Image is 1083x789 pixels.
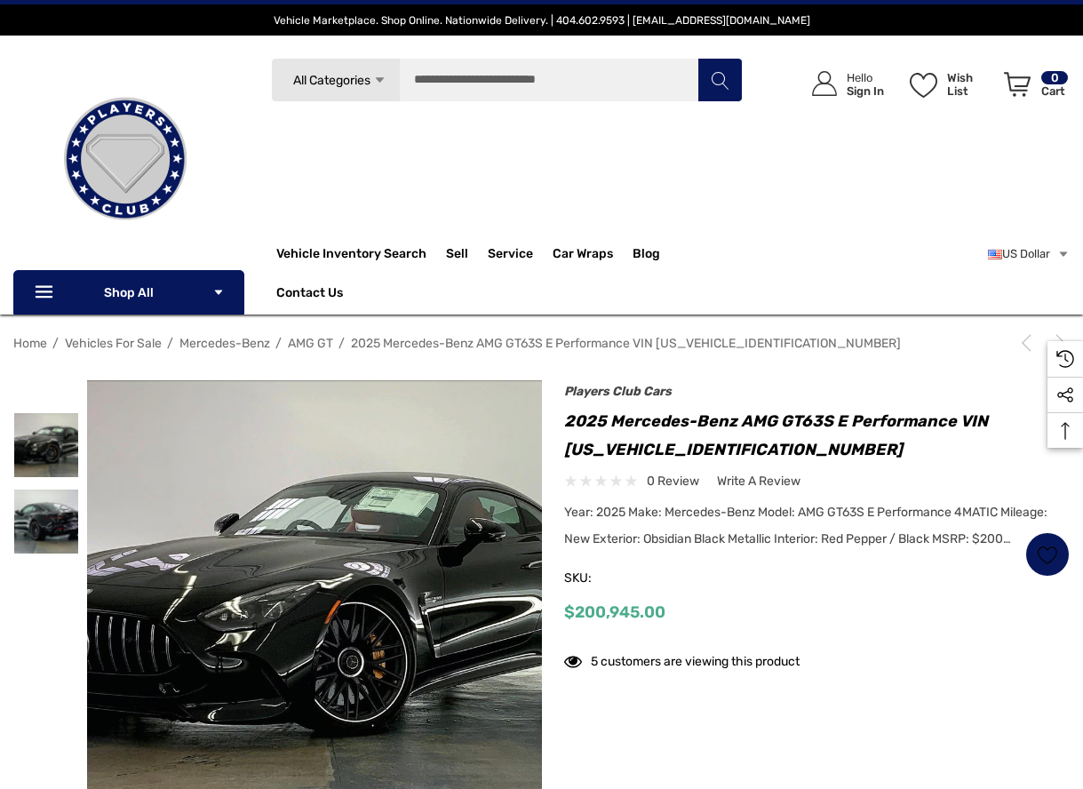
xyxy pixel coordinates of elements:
p: Sign In [847,84,884,98]
svg: Review Your Cart [1004,72,1031,97]
img: For Sale: 2025 Mercedes-Benz AMG GT63S E Performance VIN W1KRJ8CB6SF005550 [14,413,78,477]
span: $200,945.00 [564,602,665,622]
svg: Icon User Account [812,71,837,96]
nav: Breadcrumb [13,328,1070,359]
img: For Sale: 2025 Mercedes-Benz AMG GT63S E Performance VIN W1KRJ8CB6SF005550 [14,490,78,554]
a: AMG GT [288,336,333,351]
a: Wish List Wish List [902,53,996,115]
span: Car Wraps [553,246,613,266]
a: Car Wraps [553,236,633,272]
a: Next [1045,334,1070,352]
a: All Categories Icon Arrow Down Icon Arrow Up [271,58,400,102]
button: Search [697,58,742,102]
span: Vehicle Marketplace. Shop Online. Nationwide Delivery. | 404.602.9593 | [EMAIL_ADDRESS][DOMAIN_NAME] [274,14,810,27]
span: All Categories [292,73,370,88]
h1: 2025 Mercedes-Benz AMG GT63S E Performance VIN [US_VEHICLE_IDENTIFICATION_NUMBER] [564,407,1071,464]
img: Players Club | Cars For Sale [36,70,214,248]
a: Previous [1017,334,1042,352]
a: Home [13,336,47,351]
span: Year: 2025 Make: Mercedes-Benz Model: AMG GT63S E Performance 4MATIC Mileage: New Exterior: Obsid... [564,505,1047,546]
svg: Recently Viewed [1056,350,1074,368]
p: 0 [1041,71,1068,84]
a: Cart with 0 items [996,53,1070,123]
span: 0 review [647,470,699,492]
a: Vehicle Inventory Search [276,246,426,266]
a: Sign in [792,53,893,115]
a: Service [488,246,533,266]
a: Contact Us [276,285,343,305]
a: Blog [633,246,660,266]
span: SKU: [564,566,653,591]
svg: Icon Arrow Down [373,74,386,87]
a: Vehicles For Sale [65,336,162,351]
span: Write a Review [717,474,800,490]
p: Hello [847,71,884,84]
svg: Icon Arrow Down [212,286,225,299]
p: Wish List [947,71,994,98]
p: Shop All [13,270,244,315]
svg: Top [1047,422,1083,440]
a: 2025 Mercedes-Benz AMG GT63S E Performance VIN [US_VEHICLE_IDENTIFICATION_NUMBER] [351,336,901,351]
svg: Wish List [1038,545,1058,565]
a: Wish List [1025,532,1070,577]
svg: Wish List [910,73,937,98]
a: Mercedes-Benz [179,336,270,351]
svg: Social Media [1056,387,1074,404]
a: USD [988,236,1070,272]
span: Sell [446,246,468,266]
svg: Icon Line [33,283,60,303]
a: Players Club Cars [564,384,672,399]
a: Write a Review [717,470,800,492]
div: 5 customers are viewing this product [564,645,800,673]
p: Cart [1041,84,1068,98]
a: Sell [446,236,488,272]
